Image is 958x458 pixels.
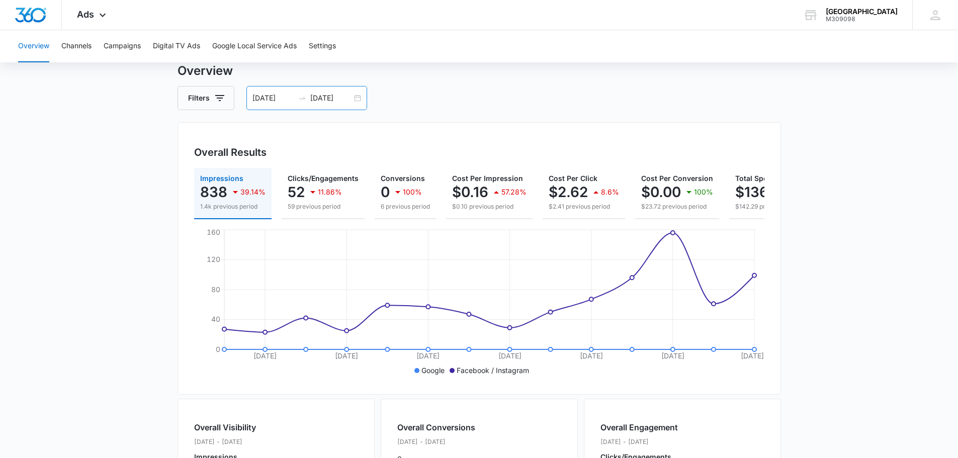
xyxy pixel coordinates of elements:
[194,437,262,446] p: [DATE] - [DATE]
[200,184,227,200] p: 838
[207,228,220,236] tspan: 160
[452,174,523,182] span: Cost Per Impression
[211,315,220,323] tspan: 40
[200,202,266,211] p: 1.4k previous period
[298,94,306,102] span: swap-right
[826,16,898,23] div: account id
[735,202,822,211] p: $142.29 previous period
[153,30,200,62] button: Digital TV Ads
[452,184,488,200] p: $0.16
[288,202,359,211] p: 59 previous period
[826,8,898,16] div: account name
[661,351,684,360] tspan: [DATE]
[207,255,220,263] tspan: 120
[288,184,305,200] p: 52
[18,30,49,62] button: Overview
[501,189,527,196] p: 57.28%
[457,365,529,376] p: Facebook / Instagram
[253,351,277,360] tspan: [DATE]
[318,189,342,196] p: 11.86%
[216,345,220,353] tspan: 0
[601,189,619,196] p: 8.6%
[735,174,776,182] span: Total Spend
[579,351,602,360] tspan: [DATE]
[694,189,713,196] p: 100%
[416,351,440,360] tspan: [DATE]
[309,30,336,62] button: Settings
[194,421,262,433] h2: Overall Visibility
[381,174,425,182] span: Conversions
[381,202,430,211] p: 6 previous period
[194,145,267,160] h3: Overall Results
[252,93,294,104] input: Start date
[641,202,713,211] p: $23.72 previous period
[549,184,588,200] p: $2.62
[381,184,390,200] p: 0
[310,93,352,104] input: End date
[549,202,619,211] p: $2.41 previous period
[211,285,220,294] tspan: 80
[240,189,266,196] p: 39.14%
[403,189,422,196] p: 100%
[200,174,243,182] span: Impressions
[397,437,475,446] p: [DATE] - [DATE]
[178,86,234,110] button: Filters
[178,62,781,80] h3: Overview
[600,421,678,433] h2: Overall Engagement
[498,351,521,360] tspan: [DATE]
[61,30,92,62] button: Channels
[421,365,445,376] p: Google
[641,174,713,182] span: Cost Per Conversion
[298,94,306,102] span: to
[288,174,359,182] span: Clicks/Engagements
[600,437,678,446] p: [DATE] - [DATE]
[740,351,763,360] tspan: [DATE]
[335,351,358,360] tspan: [DATE]
[735,184,787,200] p: $136.19
[549,174,597,182] span: Cost Per Click
[104,30,141,62] button: Campaigns
[212,30,297,62] button: Google Local Service Ads
[641,184,681,200] p: $0.00
[397,421,475,433] h2: Overall Conversions
[452,202,527,211] p: $0.10 previous period
[77,9,94,20] span: Ads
